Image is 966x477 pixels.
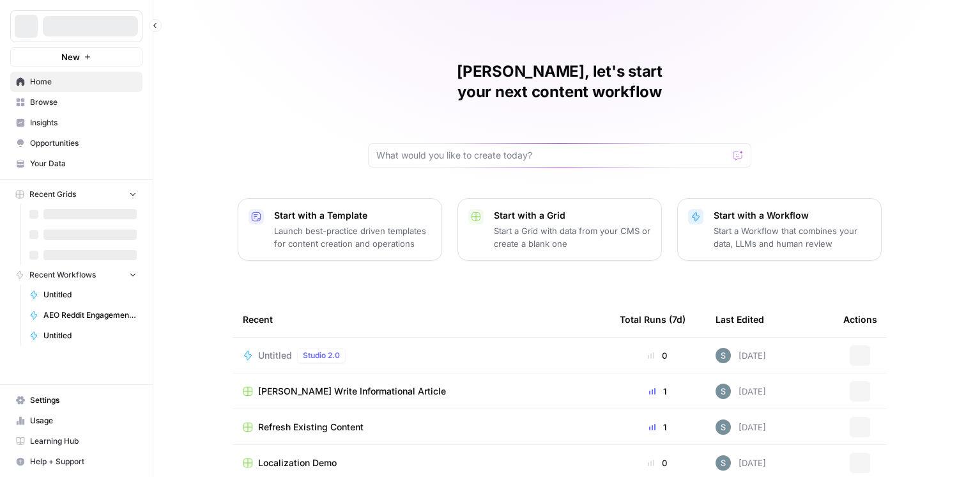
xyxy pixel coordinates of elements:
[376,149,728,162] input: What would you like to create today?
[243,421,599,434] a: Refresh Existing Content
[368,61,751,102] h1: [PERSON_NAME], let's start your next content workflow
[10,72,142,92] a: Home
[716,384,731,399] img: w7f6q2jfcebns90hntjxsl93h3td
[494,224,651,250] p: Start a Grid with data from your CMS or create a blank one
[494,209,651,222] p: Start with a Grid
[243,385,599,398] a: [PERSON_NAME] Write Informational Article
[620,421,695,434] div: 1
[258,421,364,434] span: Refresh Existing Content
[30,435,137,447] span: Learning Hub
[61,51,80,63] span: New
[24,285,142,305] a: Untitled
[716,419,731,435] img: w7f6q2jfcebns90hntjxsl93h3td
[10,265,142,285] button: Recent Workflows
[274,224,431,250] p: Launch best-practice driven templates for content creation and operations
[30,158,137,169] span: Your Data
[843,302,877,337] div: Actions
[620,457,695,469] div: 0
[274,209,431,222] p: Start with a Template
[620,385,695,398] div: 1
[29,189,76,200] span: Recent Grids
[457,198,662,261] button: Start with a GridStart a Grid with data from your CMS or create a blank one
[30,395,137,406] span: Settings
[714,224,871,250] p: Start a Workflow that combines your data, LLMs and human review
[716,384,766,399] div: [DATE]
[10,113,142,133] a: Insights
[716,455,766,471] div: [DATE]
[258,349,292,362] span: Untitled
[243,457,599,469] a: Localization Demo
[29,269,96,281] span: Recent Workflows
[30,137,137,149] span: Opportunities
[243,348,599,363] a: UntitledStudio 2.0
[24,325,142,346] a: Untitled
[10,92,142,113] a: Browse
[714,209,871,222] p: Start with a Workflow
[10,431,142,451] a: Learning Hub
[243,302,599,337] div: Recent
[10,390,142,411] a: Settings
[238,198,442,261] button: Start with a TemplateLaunch best-practice driven templates for content creation and operations
[30,117,137,129] span: Insights
[10,133,142,153] a: Opportunities
[620,349,695,362] div: 0
[43,309,137,321] span: AEO Reddit Engagement - Fork
[716,348,731,363] img: w7f6q2jfcebns90hntjxsl93h3td
[677,198,882,261] button: Start with a WorkflowStart a Workflow that combines your data, LLMs and human review
[716,348,766,363] div: [DATE]
[10,451,142,472] button: Help + Support
[30,97,137,108] span: Browse
[716,455,731,471] img: w7f6q2jfcebns90hntjxsl93h3td
[10,185,142,204] button: Recent Grids
[258,457,337,469] span: Localization Demo
[30,76,137,88] span: Home
[620,302,686,337] div: Total Runs (7d)
[30,456,137,467] span: Help + Support
[716,302,764,337] div: Last Edited
[24,305,142,325] a: AEO Reddit Engagement - Fork
[43,289,137,301] span: Untitled
[303,350,340,361] span: Studio 2.0
[10,47,142,66] button: New
[10,411,142,431] a: Usage
[258,385,446,398] span: [PERSON_NAME] Write Informational Article
[43,330,137,341] span: Untitled
[30,415,137,426] span: Usage
[10,153,142,174] a: Your Data
[716,419,766,435] div: [DATE]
